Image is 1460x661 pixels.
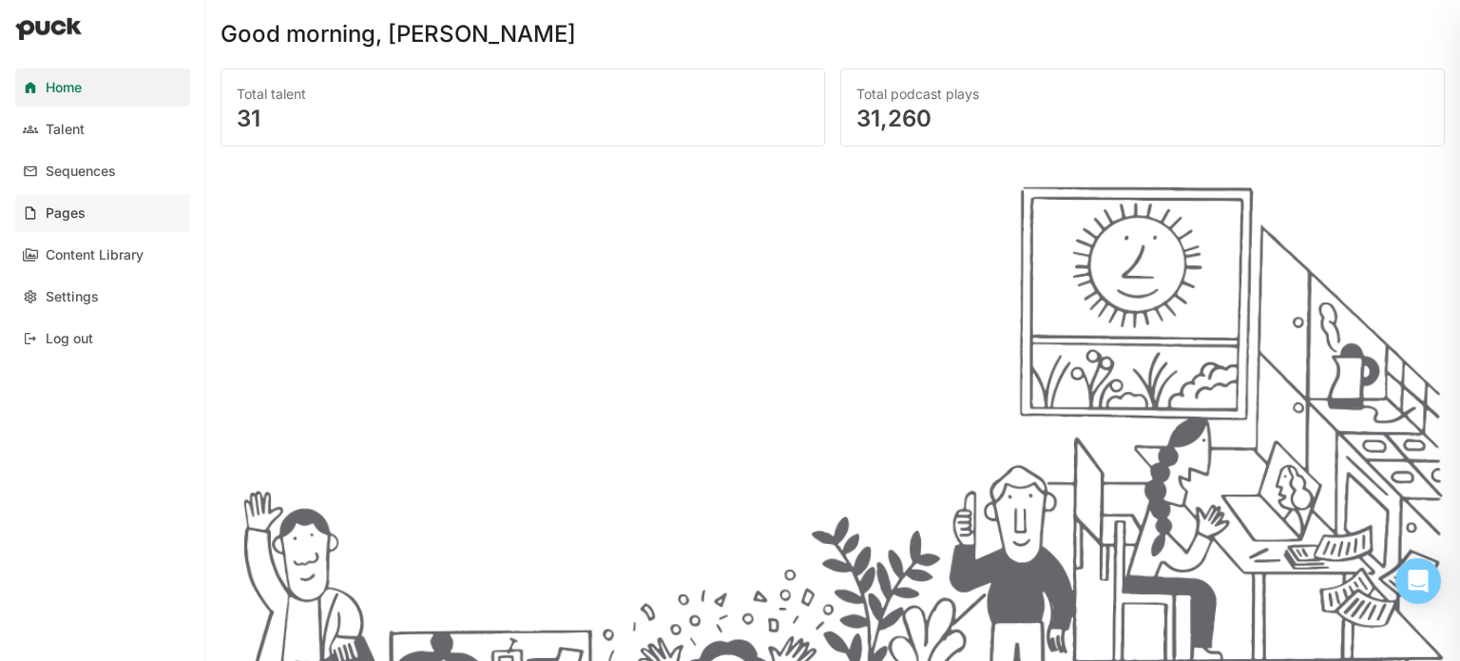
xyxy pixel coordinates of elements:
[15,110,190,148] a: Talent
[1395,558,1441,604] div: Open Intercom Messenger
[46,164,116,180] div: Sequences
[15,278,190,316] a: Settings
[46,205,86,222] div: Pages
[237,85,809,104] div: Total talent
[856,107,1429,130] div: 31,260
[46,122,85,138] div: Talent
[15,68,190,107] a: Home
[237,107,809,130] div: 31
[15,236,190,274] a: Content Library
[46,247,144,263] div: Content Library
[221,23,576,46] div: Good morning, [PERSON_NAME]
[856,85,1429,104] div: Total podcast plays
[46,331,93,347] div: Log out
[15,194,190,232] a: Pages
[15,152,190,190] a: Sequences
[46,80,82,96] div: Home
[46,289,99,305] div: Settings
